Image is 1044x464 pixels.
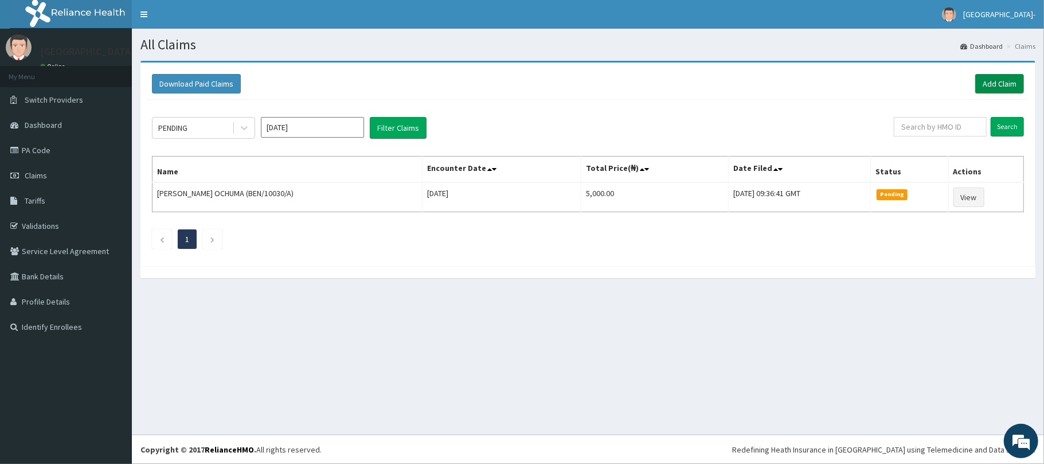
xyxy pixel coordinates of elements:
[140,37,1035,52] h1: All Claims
[205,444,254,455] a: RelianceHMO
[894,117,987,137] input: Search by HMO ID
[25,120,62,130] span: Dashboard
[40,46,138,57] p: [GEOGRAPHIC_DATA]-
[25,95,83,105] span: Switch Providers
[185,234,189,244] a: Page 1 is your current page
[188,6,216,33] div: Minimize live chat window
[60,64,193,79] div: Chat with us now
[6,313,218,353] textarea: Type your message and hit 'Enter'
[963,9,1035,20] span: [GEOGRAPHIC_DATA]-
[581,182,729,212] td: 5,000.00
[140,444,256,455] strong: Copyright © 2017 .
[210,234,215,244] a: Next page
[40,63,68,71] a: Online
[153,182,423,212] td: [PERSON_NAME] OCHUMA (BEN/10030/A)
[370,117,427,139] button: Filter Claims
[1004,41,1035,51] li: Claims
[991,117,1024,137] input: Search
[25,196,45,206] span: Tariffs
[152,74,241,93] button: Download Paid Claims
[158,122,187,134] div: PENDING
[423,157,581,183] th: Encounter Date
[942,7,956,22] img: User Image
[960,41,1003,51] a: Dashboard
[21,57,46,86] img: d_794563401_company_1708531726252_794563401
[159,234,165,244] a: Previous page
[953,188,984,207] a: View
[732,444,1035,455] div: Redefining Heath Insurance in [GEOGRAPHIC_DATA] using Telemedicine and Data Science!
[729,182,871,212] td: [DATE] 09:36:41 GMT
[67,145,158,260] span: We're online!
[948,157,1023,183] th: Actions
[877,189,908,200] span: Pending
[975,74,1024,93] a: Add Claim
[870,157,948,183] th: Status
[729,157,871,183] th: Date Filed
[581,157,729,183] th: Total Price(₦)
[153,157,423,183] th: Name
[25,170,47,181] span: Claims
[6,34,32,60] img: User Image
[132,435,1044,464] footer: All rights reserved.
[423,182,581,212] td: [DATE]
[261,117,364,138] input: Select Month and Year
